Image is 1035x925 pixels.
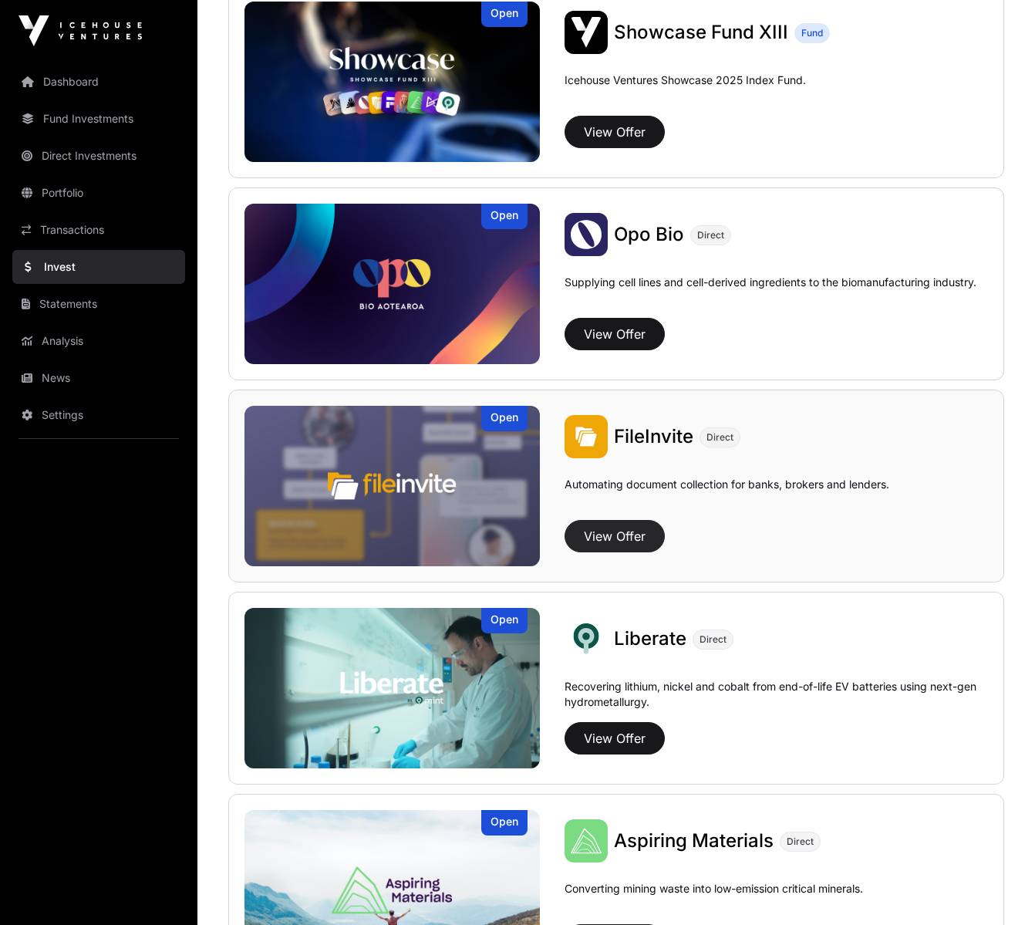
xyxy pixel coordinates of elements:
span: FileInvite [614,425,693,447]
p: Supplying cell lines and cell-derived ingredients to the biomanufacturing industry. [565,275,976,290]
a: News [12,361,185,395]
a: LiberateOpen [244,608,540,768]
a: Direct Investments [12,139,185,173]
a: Opo Bio [614,222,684,247]
span: Direct [787,836,814,848]
img: Liberate [244,608,540,768]
a: Transactions [12,213,185,247]
img: Showcase Fund XIII [244,2,540,162]
div: Open [481,406,528,431]
p: Converting mining waste into low-emission critical minerals. [565,881,863,918]
span: Liberate [614,627,686,650]
p: Icehouse Ventures Showcase 2025 Index Fund. [565,73,806,88]
a: Aspiring Materials [614,829,774,853]
a: FileInviteOpen [244,406,540,566]
span: Showcase Fund XIII [614,21,788,43]
a: Opo BioOpen [244,204,540,364]
a: Analysis [12,324,185,358]
span: Direct [700,633,727,646]
a: Liberate [614,626,686,651]
a: Invest [12,250,185,284]
img: Opo Bio [565,213,608,256]
span: Opo Bio [614,223,684,245]
span: Fund [801,27,823,39]
img: FileInvite [565,415,608,458]
iframe: Chat Widget [958,851,1035,925]
img: Icehouse Ventures Logo [19,15,142,46]
img: FileInvite [244,406,540,566]
a: Statements [12,287,185,321]
button: View Offer [565,318,665,350]
div: Open [481,204,528,229]
div: Open [481,2,528,27]
img: Showcase Fund XIII [565,11,608,54]
button: View Offer [565,116,665,148]
span: Direct [706,431,733,444]
div: Open [481,608,528,633]
a: Settings [12,398,185,432]
a: Portfolio [12,176,185,210]
img: Opo Bio [244,204,540,364]
div: Open [481,810,528,836]
a: Showcase Fund XIIIOpen [244,2,540,162]
a: Fund Investments [12,102,185,136]
img: Aspiring Materials [565,819,608,863]
a: Dashboard [12,65,185,99]
a: Showcase Fund XIII [614,20,788,45]
button: View Offer [565,722,665,755]
p: Automating document collection for banks, brokers and lenders. [565,477,889,514]
img: Liberate [565,617,608,660]
button: View Offer [565,520,665,552]
p: Recovering lithium, nickel and cobalt from end-of-life EV batteries using next-gen hydrometallurgy. [565,679,988,716]
span: Aspiring Materials [614,829,774,852]
span: Direct [697,229,724,241]
a: FileInvite [614,424,693,449]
